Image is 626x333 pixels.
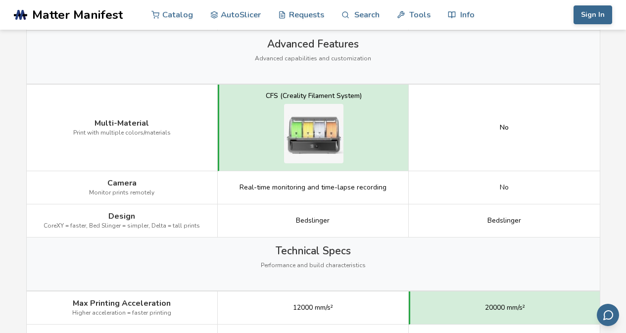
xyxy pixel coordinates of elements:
span: No [500,184,509,191]
span: 12000 mm/s² [293,304,333,312]
span: Design [108,212,135,221]
span: CoreXY = faster, Bed Slinger = simpler, Delta = tall prints [44,223,200,230]
span: Print with multiple colors/materials [73,130,171,137]
img: Creality Hi multi-material system [284,104,343,163]
span: Bedslinger [296,217,330,225]
span: Multi-Material [95,119,149,128]
span: Camera [107,179,137,188]
span: Advanced capabilities and customization [255,55,371,62]
span: Matter Manifest [32,8,123,22]
span: Monitor prints remotely [89,190,154,196]
div: No [500,124,509,132]
div: CFS (Creality Filament System) [266,92,362,100]
button: Send feedback via email [597,304,619,326]
span: Performance and build characteristics [261,262,366,269]
span: Higher acceleration = faster printing [72,310,171,317]
span: Technical Specs [276,245,351,257]
span: Real-time monitoring and time-lapse recording [240,184,386,191]
span: Bedslinger [487,217,521,225]
span: 20000 mm/s² [485,304,525,312]
span: Advanced Features [267,38,359,50]
span: Max Printing Acceleration [73,299,171,308]
button: Sign In [574,5,612,24]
